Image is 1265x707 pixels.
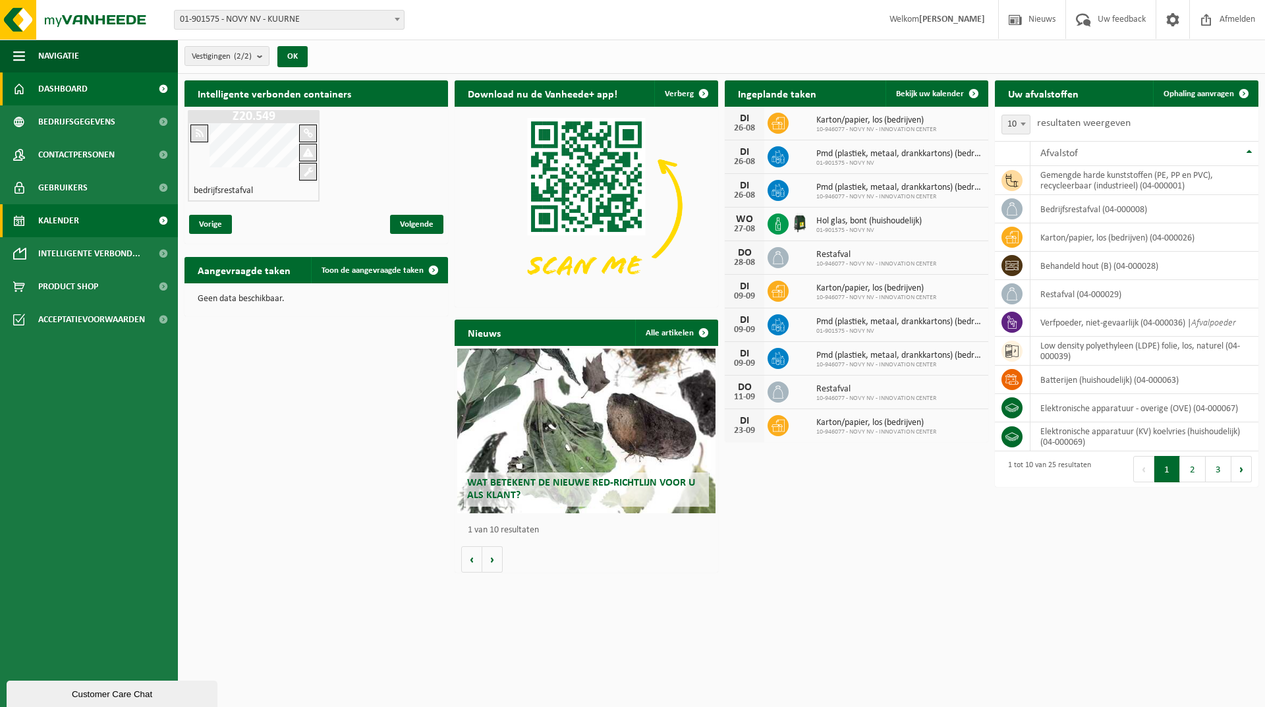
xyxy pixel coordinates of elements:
div: 27-08 [731,225,758,234]
div: 1 tot 10 van 25 resultaten [1001,455,1091,484]
button: 1 [1154,456,1180,482]
span: Vorige [189,215,232,234]
h1: Z20.549 [191,110,316,123]
span: 10-946077 - NOVY NV - INNOVATION CENTER [816,126,936,134]
span: 01-901575 - NOVY NV [816,159,982,167]
div: DO [731,248,758,258]
label: resultaten weergeven [1037,118,1131,128]
td: elektronische apparatuur (KV) koelvries (huishoudelijk) (04-000069) [1030,422,1259,451]
span: Acceptatievoorwaarden [38,303,145,336]
td: verfpoeder, niet-gevaarlijk (04-000036) | [1030,308,1259,337]
span: 10-946077 - NOVY NV - INNOVATION CENTER [816,260,936,268]
h2: Nieuws [455,320,514,345]
button: 2 [1180,456,1206,482]
div: DI [731,147,758,157]
div: 26-08 [731,157,758,167]
div: DI [731,349,758,359]
td: elektronische apparatuur - overige (OVE) (04-000067) [1030,394,1259,422]
a: Ophaling aanvragen [1153,80,1257,107]
span: Product Shop [38,270,98,303]
span: Gebruikers [38,171,88,204]
button: Vestigingen(2/2) [184,46,269,66]
span: Restafval [816,250,936,260]
td: batterijen (huishoudelijk) (04-000063) [1030,366,1259,394]
span: 01-901575 - NOVY NV - KUURNE [175,11,404,29]
i: Afvalpoeder [1191,318,1236,328]
span: Bedrijfsgegevens [38,105,115,138]
h2: Aangevraagde taken [184,257,304,283]
button: Previous [1133,456,1154,482]
span: Pmd (plastiek, metaal, drankkartons) (bedrijven) [816,351,982,361]
strong: [PERSON_NAME] [919,14,985,24]
span: Intelligente verbond... [38,237,140,270]
div: DI [731,113,758,124]
span: Karton/papier, los (bedrijven) [816,418,936,428]
span: Karton/papier, los (bedrijven) [816,115,936,126]
div: DI [731,281,758,292]
span: 10 [1002,115,1030,134]
div: 26-08 [731,191,758,200]
button: Volgende [482,546,503,573]
button: Next [1231,456,1252,482]
div: 09-09 [731,292,758,301]
span: Ophaling aanvragen [1164,90,1234,98]
span: Hol glas, bont (huishoudelijk) [816,216,922,227]
div: 23-09 [731,426,758,436]
count: (2/2) [234,52,252,61]
div: 09-09 [731,325,758,335]
iframe: chat widget [7,678,220,707]
button: Vorige [461,546,482,573]
img: Download de VHEPlus App [455,107,718,304]
div: 26-08 [731,124,758,133]
div: 09-09 [731,359,758,368]
span: Karton/papier, los (bedrijven) [816,283,936,294]
span: Toon de aangevraagde taken [322,266,424,275]
span: Verberg [665,90,694,98]
div: DO [731,382,758,393]
a: Toon de aangevraagde taken [311,257,447,283]
div: DI [731,181,758,191]
a: Wat betekent de nieuwe RED-richtlijn voor u als klant? [457,349,716,513]
div: 28-08 [731,258,758,268]
button: OK [277,46,308,67]
div: DI [731,416,758,426]
button: Verberg [654,80,717,107]
td: karton/papier, los (bedrijven) (04-000026) [1030,223,1259,252]
div: 11-09 [731,393,758,402]
p: Geen data beschikbaar. [198,295,435,304]
td: bedrijfsrestafval (04-000008) [1030,195,1259,223]
span: 01-901575 - NOVY NV [816,227,922,235]
span: Pmd (plastiek, metaal, drankkartons) (bedrijven) [816,317,982,327]
span: Navigatie [38,40,79,72]
img: CR-HR-1C-1000-PES-01 [789,212,811,234]
h2: Download nu de Vanheede+ app! [455,80,631,106]
span: Contactpersonen [38,138,115,171]
span: 10 [1001,115,1030,134]
span: 10-946077 - NOVY NV - INNOVATION CENTER [816,193,982,201]
span: Pmd (plastiek, metaal, drankkartons) (bedrijven) [816,149,982,159]
span: 10-946077 - NOVY NV - INNOVATION CENTER [816,361,982,369]
h2: Intelligente verbonden containers [184,80,448,106]
span: Bekijk uw kalender [896,90,964,98]
td: behandeld hout (B) (04-000028) [1030,252,1259,280]
td: gemengde harde kunststoffen (PE, PP en PVC), recycleerbaar (industrieel) (04-000001) [1030,166,1259,195]
div: WO [731,214,758,225]
td: restafval (04-000029) [1030,280,1259,308]
span: Vestigingen [192,47,252,67]
span: Volgende [390,215,443,234]
h2: Uw afvalstoffen [995,80,1092,106]
span: Restafval [816,384,936,395]
span: 10-946077 - NOVY NV - INNOVATION CENTER [816,428,936,436]
span: 10-946077 - NOVY NV - INNOVATION CENTER [816,395,936,403]
div: DI [731,315,758,325]
span: Kalender [38,204,79,237]
span: Dashboard [38,72,88,105]
span: 01-901575 - NOVY NV - KUURNE [174,10,405,30]
p: 1 van 10 resultaten [468,526,712,535]
span: 10-946077 - NOVY NV - INNOVATION CENTER [816,294,936,302]
span: Wat betekent de nieuwe RED-richtlijn voor u als klant? [467,478,695,501]
span: Pmd (plastiek, metaal, drankkartons) (bedrijven) [816,183,982,193]
span: 01-901575 - NOVY NV [816,327,982,335]
a: Bekijk uw kalender [885,80,987,107]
